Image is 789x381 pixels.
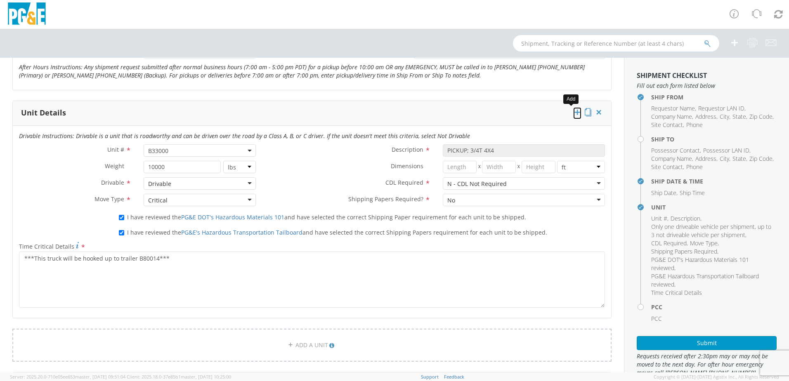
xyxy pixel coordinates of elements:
div: No [447,196,455,205]
span: Client: 2025.18.0-37e85b1 [127,374,231,380]
h4: Ship Date & Time [651,178,777,184]
span: Company Name [651,113,692,120]
span: Possessor LAN ID [703,146,749,154]
span: CDL Required [385,179,423,186]
li: , [690,239,719,247]
span: Fill out each form listed below [637,82,777,90]
li: , [671,214,702,223]
span: Address [695,113,716,120]
li: , [720,113,730,121]
li: , [732,155,747,163]
span: Site Contact [651,163,683,171]
span: I have reviewed the and have selected the correct Shipping Paper requirement for each unit to be ... [127,213,526,221]
input: Shipment, Tracking or Reference Number (at least 4 chars) [513,35,719,52]
li: , [651,163,684,171]
div: Add [563,94,579,104]
input: Length [443,161,477,173]
span: Shipping Papers Required [651,247,717,255]
span: master, [DATE] 09:51:04 [75,374,125,380]
span: B33000 [148,147,251,155]
span: Site Contact [651,121,683,129]
h3: Unit Details [21,109,66,117]
li: , [651,256,775,272]
li: , [695,155,718,163]
span: Server: 2025.20.0-710e05ee653 [10,374,125,380]
div: Critical [148,196,168,205]
li: , [651,223,775,239]
li: , [749,155,774,163]
li: , [651,146,701,155]
span: Time Critical Details [19,242,74,250]
li: , [703,146,751,155]
li: , [651,113,693,121]
span: Ship Time [680,189,705,197]
a: PG&E's Hazardous Transportation Tailboard [181,228,302,236]
input: I have reviewed thePG&E's Hazardous Transportation Tailboardand have selected the correct Shippin... [119,230,124,235]
span: Unit # [651,214,667,222]
span: B33000 [144,144,256,157]
span: Company Name [651,155,692,162]
span: Phone [686,121,703,129]
input: Width [482,161,516,173]
h4: PCC [651,304,777,310]
li: , [720,155,730,163]
span: Requestor Name [651,104,695,112]
h4: Ship From [651,94,777,100]
span: PG&E DOT's Hazardous Materials 101 reviewed [651,256,749,272]
a: Support [421,374,439,380]
span: Shipping Papers Required? [348,195,423,203]
span: Phone [686,163,703,171]
span: Address [695,155,716,162]
span: Dimensions [391,162,423,170]
span: X [477,161,482,173]
span: Only one driveable vehicle per shipment, up to 3 not driveable vehicle per shipment [651,223,771,239]
li: , [695,113,718,121]
span: Copyright © [DATE]-[DATE] Agistix Inc., All Rights Reserved [654,374,779,380]
span: Description [671,214,700,222]
span: Unit # [107,146,124,153]
span: Description [392,146,423,153]
span: State [732,113,746,120]
a: PG&E DOT's Hazardous Materials 101 [181,213,284,221]
h4: Unit [651,204,777,210]
i: Drivable Instructions: Drivable is a unit that is roadworthy and can be driven over the road by a... [19,132,470,140]
span: Weight [105,162,124,170]
span: CDL Required [651,239,687,247]
button: Submit [637,336,777,350]
li: , [651,121,684,129]
li: , [651,189,678,197]
li: , [651,104,696,113]
span: Drivable [101,179,124,186]
span: Requestor LAN ID [698,104,744,112]
li: , [651,272,775,289]
span: Time Critical Details [651,289,702,296]
span: master, [DATE] 10:25:00 [181,374,231,380]
input: Height [522,161,555,173]
li: , [732,113,747,121]
li: , [698,104,746,113]
span: I have reviewed the and have selected the correct Shipping Papers requirement for each unit to be... [127,228,547,236]
div: Drivable [148,180,171,188]
a: Feedback [444,374,464,380]
span: Zip Code [749,155,772,162]
span: City [720,113,729,120]
li: , [651,155,693,163]
div: N - CDL Not Required [447,180,507,188]
h4: Ship To [651,136,777,142]
li: , [749,113,774,121]
li: , [651,214,669,223]
span: Requests received after 2:30pm may or may not be moved to the next day. For after hour emergency ... [637,352,777,377]
span: Move Type [690,239,718,247]
span: PCC [651,315,662,322]
i: After Hours Instructions: Any shipment request submitted after normal business hours (7:00 am - 5... [19,63,585,79]
input: I have reviewed thePG&E DOT's Hazardous Materials 101and have selected the correct Shipping Paper... [119,215,124,220]
span: State [732,155,746,162]
li: , [651,247,718,256]
span: PG&E Hazardous Transportation Tailboard reviewed [651,272,759,288]
span: X [516,161,522,173]
span: Possessor Contact [651,146,700,154]
span: Zip Code [749,113,772,120]
img: pge-logo-06675f144f4cfa6a6814.png [6,2,47,27]
a: ADD A UNIT [12,329,612,362]
span: Ship Date [651,189,676,197]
